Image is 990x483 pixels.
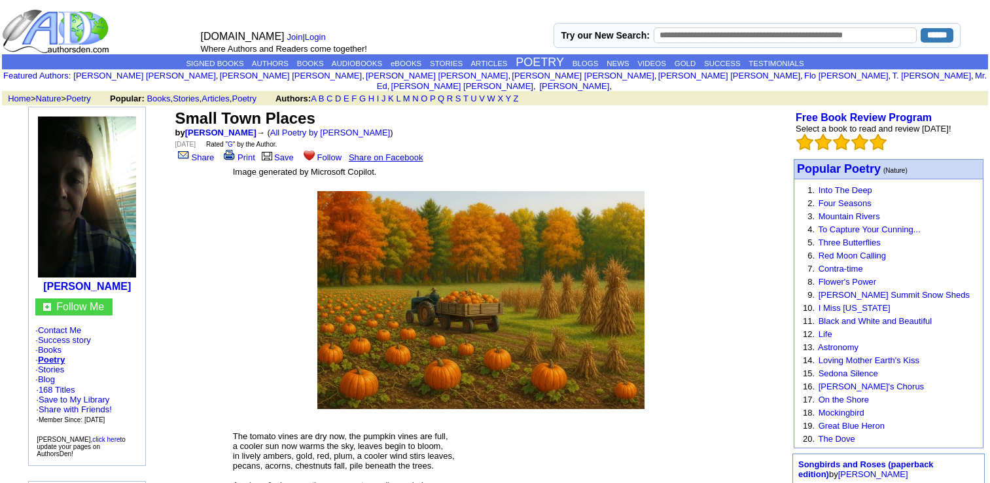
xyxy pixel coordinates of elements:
[430,94,435,103] a: P
[35,325,139,425] font: · · · · · ·
[38,355,65,365] a: Poetry
[3,94,107,103] font: > >
[228,141,233,148] a: G
[366,71,508,80] a: [PERSON_NAME] [PERSON_NAME]
[463,94,468,103] a: T
[38,365,64,374] a: Stories
[36,395,112,424] font: · · ·
[43,303,51,311] img: gc.jpg
[818,342,858,352] a: Astronomy
[803,421,815,431] font: 19.
[301,152,342,162] a: Follow
[39,404,112,414] a: Share with Friends!
[704,60,741,67] a: SUCCESS
[803,355,815,365] font: 14.
[3,71,69,80] a: Featured Authors
[73,71,215,80] a: [PERSON_NAME] [PERSON_NAME]
[470,94,476,103] a: U
[388,94,394,103] a: K
[351,94,357,103] a: F
[798,459,934,479] a: Songbirds and Roses (paperback edition)
[815,134,832,151] img: bigemptystars.png
[332,60,382,67] a: AUDIOBOOKS
[39,416,105,423] font: Member Since: [DATE]
[819,198,872,208] a: Four Seasons
[359,94,366,103] a: G
[803,368,815,378] font: 15.
[396,94,400,103] a: L
[803,342,815,352] font: 13.
[883,167,908,174] font: (Nature)
[818,224,920,234] a: To Capture Your Cunning...
[220,71,362,80] a: [PERSON_NAME] [PERSON_NAME]
[851,134,868,151] img: bigemptystars.png
[819,329,832,339] a: Life
[412,94,418,103] a: N
[327,94,332,103] a: C
[656,73,658,80] font: i
[838,469,908,479] a: [PERSON_NAME]
[38,335,91,345] a: Success story
[270,128,391,137] a: All Poetry by [PERSON_NAME]
[974,73,975,80] font: i
[73,71,987,91] font: , , , , , , , , , ,
[438,94,444,103] a: Q
[368,94,374,103] a: H
[510,73,512,80] font: i
[349,152,423,162] a: Share on Facebook
[819,368,878,378] a: Sedona Silence
[201,44,367,54] font: Where Authors and Readers come together!
[38,325,81,335] a: Contact Me
[43,281,131,292] a: [PERSON_NAME]
[807,185,815,195] font: 1.
[803,316,815,326] font: 11.
[891,73,892,80] font: i
[818,434,855,444] a: The Dove
[201,31,285,42] font: [DOMAIN_NAME]
[819,303,891,313] a: I Miss [US_STATE]
[803,434,815,444] font: 20.
[514,94,519,103] a: Z
[487,94,495,103] a: W
[377,94,380,103] a: I
[819,251,886,260] a: Red Moon Calling
[304,149,315,160] img: heart.gif
[175,141,196,148] font: [DATE]
[224,150,235,160] img: print.gif
[260,150,274,160] img: library.gif
[819,421,885,431] a: Great Blue Heron
[92,436,120,443] a: click here
[319,94,325,103] a: B
[173,94,199,103] a: Stories
[287,32,330,42] font: |
[175,152,215,162] a: Share
[39,395,109,404] a: Save to My Library
[39,385,75,395] a: 168 Titles
[803,329,815,339] font: 12.
[178,150,189,160] img: share_page.gif
[421,94,427,103] a: O
[612,83,613,90] font: i
[798,459,934,479] font: by
[206,141,277,148] font: Rated " " by the Author.
[561,30,649,41] label: Try our New Search:
[819,185,872,195] a: Into The Deep
[233,167,377,177] font: Image generated by Microsoft Copilot.
[516,56,564,69] a: POETRY
[797,162,881,175] font: Popular Poetry
[391,81,533,91] a: [PERSON_NAME] [PERSON_NAME]
[305,32,326,42] a: Login
[38,116,136,277] img: 202776.jpg
[218,73,219,80] font: i
[110,94,145,103] b: Popular:
[675,60,696,67] a: GOLD
[56,301,104,312] a: Follow Me
[38,345,62,355] a: Books
[2,9,112,54] img: logo_ad.gif
[803,408,815,418] font: 18.
[364,73,366,80] font: i
[807,290,815,300] font: 9.
[317,191,645,409] img: 369060.jpg
[335,94,341,103] a: D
